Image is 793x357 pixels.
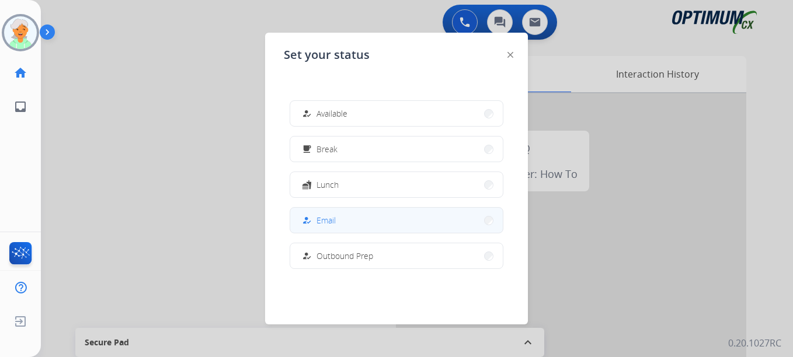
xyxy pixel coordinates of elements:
[302,215,312,225] mat-icon: how_to_reg
[290,208,503,233] button: Email
[290,101,503,126] button: Available
[302,144,312,154] mat-icon: free_breakfast
[302,251,312,261] mat-icon: how_to_reg
[290,136,503,162] button: Break
[290,172,503,197] button: Lunch
[284,47,370,63] span: Set your status
[507,52,513,58] img: close-button
[316,107,347,120] span: Available
[302,108,312,118] mat-icon: how_to_reg
[316,143,338,155] span: Break
[316,214,336,226] span: Email
[4,16,37,49] img: avatar
[316,178,339,191] span: Lunch
[290,243,503,268] button: Outbound Prep
[316,250,373,262] span: Outbound Prep
[13,100,27,114] mat-icon: inbox
[728,336,781,350] p: 0.20.1027RC
[13,66,27,80] mat-icon: home
[302,180,312,190] mat-icon: fastfood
